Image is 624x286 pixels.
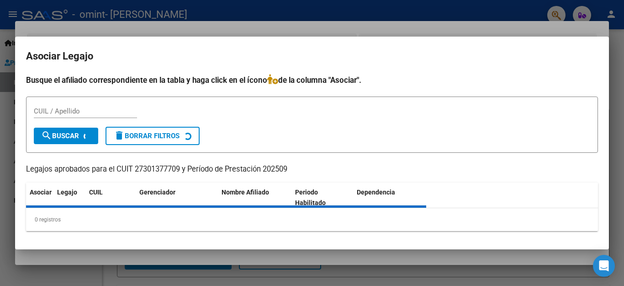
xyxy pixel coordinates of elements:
[295,189,326,206] span: Periodo Habilitado
[41,132,79,140] span: Buscar
[353,183,427,213] datatable-header-cell: Dependencia
[26,48,598,65] h2: Asociar Legajo
[26,183,53,213] datatable-header-cell: Asociar
[57,189,77,196] span: Legajo
[218,183,291,213] datatable-header-cell: Nombre Afiliado
[30,189,52,196] span: Asociar
[85,183,136,213] datatable-header-cell: CUIL
[139,189,175,196] span: Gerenciador
[34,128,98,144] button: Buscar
[114,130,125,141] mat-icon: delete
[593,255,615,277] div: Open Intercom Messenger
[26,164,598,175] p: Legajos aprobados para el CUIT 27301377709 y Período de Prestación 202509
[136,183,218,213] datatable-header-cell: Gerenciador
[26,74,598,86] h4: Busque el afiliado correspondiente en la tabla y haga click en el ícono de la columna "Asociar".
[106,127,200,145] button: Borrar Filtros
[89,189,103,196] span: CUIL
[26,208,598,231] div: 0 registros
[357,189,395,196] span: Dependencia
[114,132,180,140] span: Borrar Filtros
[291,183,353,213] datatable-header-cell: Periodo Habilitado
[53,183,85,213] datatable-header-cell: Legajo
[41,130,52,141] mat-icon: search
[222,189,269,196] span: Nombre Afiliado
